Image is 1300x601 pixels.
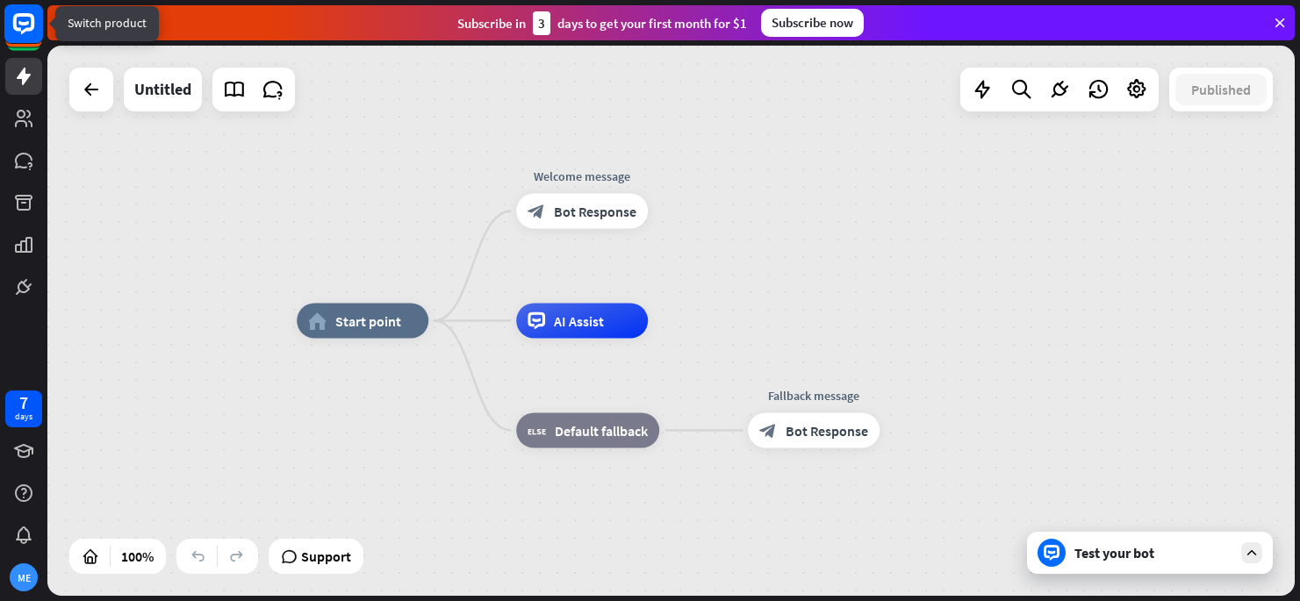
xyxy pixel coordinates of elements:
div: 100% [116,542,159,570]
div: 7 [19,395,28,411]
i: block_fallback [528,422,546,440]
div: Fallback message [735,387,893,404]
div: Welcome message [503,168,661,185]
div: Subscribe now [761,9,864,37]
span: Start point [335,312,401,330]
span: Default fallback [555,422,648,440]
div: 3 [533,11,550,35]
div: Test your bot [1074,544,1232,562]
span: Bot Response [786,422,868,440]
a: 7 days [5,390,42,427]
span: Support [301,542,351,570]
i: home_2 [308,312,327,330]
span: AI Assist [554,312,604,330]
button: Published [1175,74,1267,105]
div: days [15,411,32,423]
i: block_bot_response [759,422,777,440]
span: Bot Response [554,203,636,220]
div: Subscribe in days to get your first month for $1 [457,11,747,35]
div: Untitled [134,68,191,111]
div: ME [10,563,38,591]
i: block_bot_response [528,203,545,220]
button: Open LiveChat chat widget [14,7,67,60]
